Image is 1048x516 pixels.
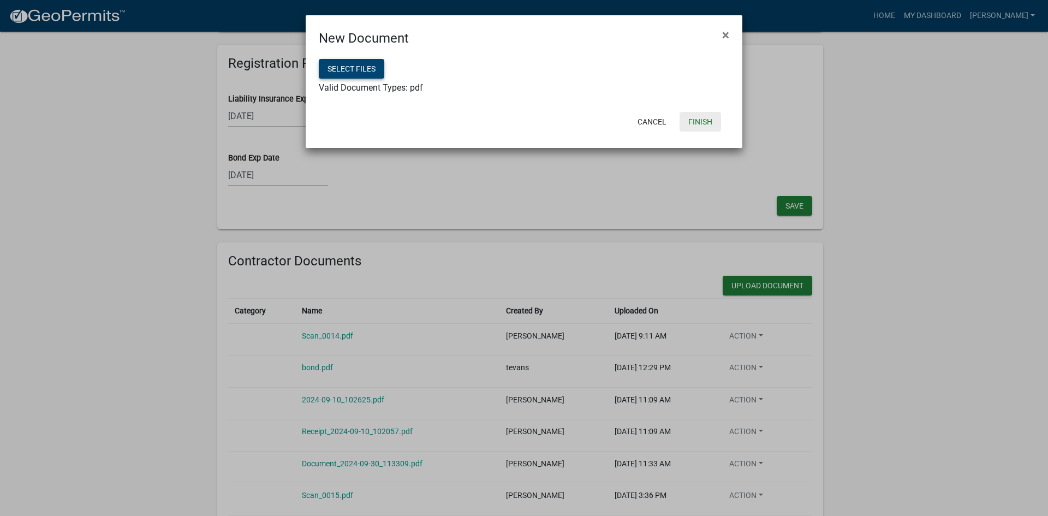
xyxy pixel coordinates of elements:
button: Cancel [629,112,675,132]
h4: New Document [319,28,409,48]
span: × [722,27,729,43]
button: Close [713,20,738,50]
span: Valid Document Types: pdf [319,82,423,93]
button: Select files [319,59,384,79]
button: Finish [680,112,721,132]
